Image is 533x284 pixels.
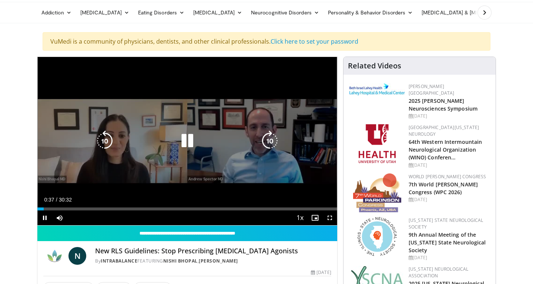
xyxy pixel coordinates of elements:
a: Addiction [37,5,76,20]
span: / [56,197,57,203]
a: Click here to set your password [271,37,358,45]
a: N [68,247,86,265]
a: [US_STATE] Neurological Association [409,266,469,279]
div: Progress Bar [37,207,337,210]
a: [PERSON_NAME] [199,258,238,264]
img: IntraBalance [43,247,66,265]
a: IntraBalance [101,258,137,264]
h4: New RLS Guidelines: Stop Prescribing [MEDICAL_DATA] Agonists [95,247,331,255]
button: Mute [52,210,67,225]
div: By FEATURING , [95,258,331,264]
img: 71a8b48c-8850-4916-bbdd-e2f3ccf11ef9.png.150x105_q85_autocrop_double_scale_upscale_version-0.2.png [358,217,397,256]
video-js: Video Player [37,57,337,226]
a: 2025 [PERSON_NAME] Neurosciences Symposium [409,97,477,112]
a: 7th World [PERSON_NAME] Congress (WPC 2026) [409,181,478,196]
a: Eating Disorders [134,5,189,20]
a: Nishi Bhopal [163,258,198,264]
a: World [PERSON_NAME] Congress [409,173,486,180]
div: [DATE] [311,269,331,276]
img: f6362829-b0a3-407d-a044-59546adfd345.png.150x105_q85_autocrop_double_scale_upscale_version-0.2.png [359,124,396,163]
div: [DATE] [409,162,490,169]
a: Neurocognitive Disorders [247,5,324,20]
a: [US_STATE] State Neurological Society [409,217,483,230]
a: [MEDICAL_DATA] [76,5,134,20]
button: Enable picture-in-picture mode [308,210,322,225]
button: Playback Rate [293,210,308,225]
a: [MEDICAL_DATA] [189,5,247,20]
img: e7977282-282c-4444-820d-7cc2733560fd.jpg.150x105_q85_autocrop_double_scale_upscale_version-0.2.jpg [349,83,405,95]
a: 9th Annual Meeting of the [US_STATE] State Neurological Society [409,231,486,254]
button: Fullscreen [322,210,337,225]
div: [DATE] [409,254,490,261]
div: VuMedi is a community of physicians, dentists, and other clinical professionals. [43,32,490,51]
a: 64th Western Intermountain Neurological Organization (WINO) Conferen… [409,138,482,161]
div: [DATE] [409,196,490,203]
img: 16fe1da8-a9a0-4f15-bd45-1dd1acf19c34.png.150x105_q85_autocrop_double_scale_upscale_version-0.2.png [353,173,401,212]
a: [PERSON_NAME][GEOGRAPHIC_DATA] [409,83,455,96]
a: Personality & Behavior Disorders [324,5,417,20]
span: 30:32 [59,197,72,203]
h4: Related Videos [348,61,401,70]
button: Pause [37,210,52,225]
a: [MEDICAL_DATA] & [MEDICAL_DATA] [417,5,523,20]
span: 0:37 [44,197,54,203]
div: [DATE] [409,113,490,119]
a: [GEOGRAPHIC_DATA][US_STATE] Neurology [409,124,479,137]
